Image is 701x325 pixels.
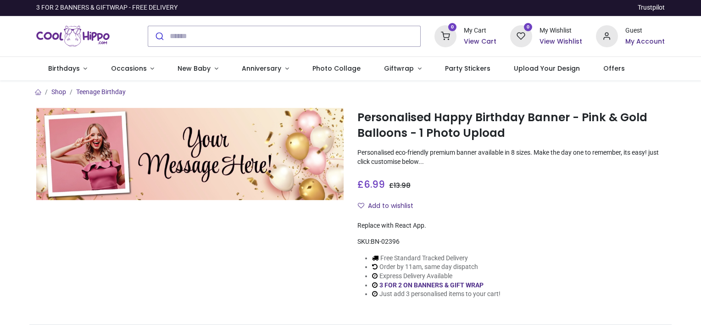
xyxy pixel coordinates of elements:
a: Anniversary [230,57,300,81]
span: 13.98 [394,181,411,190]
span: Photo Collage [312,64,361,73]
span: Giftwrap [384,64,414,73]
button: Submit [148,26,170,46]
div: My Wishlist [540,26,582,35]
span: Offers [603,64,625,73]
a: Giftwrap [372,57,433,81]
a: New Baby [166,57,230,81]
li: Just add 3 personalised items to your cart! [372,290,501,299]
li: Order by 11am, same day dispatch [372,263,501,272]
span: BN-02396 [371,238,400,245]
span: 6.99 [364,178,385,191]
span: Upload Your Design [514,64,580,73]
a: Teenage Birthday [76,88,126,95]
span: Party Stickers [445,64,490,73]
div: SKU: [357,237,665,247]
a: Shop [51,88,66,95]
div: Guest [625,26,665,35]
a: Birthdays [36,57,99,81]
a: 3 FOR 2 ON BANNERS & GIFT WRAP [379,281,484,289]
img: Cool Hippo [36,23,110,49]
a: Occasions [99,57,166,81]
a: 0 [510,32,532,39]
p: Personalised eco-friendly premium banner available in 8 sizes. Make the day one to remember, its ... [357,148,665,166]
button: Add to wishlistAdd to wishlist [357,198,421,214]
a: View Cart [464,37,496,46]
a: View Wishlist [540,37,582,46]
div: 3 FOR 2 BANNERS & GIFTWRAP - FREE DELIVERY [36,3,178,12]
li: Free Standard Tracked Delivery [372,254,501,263]
span: Occasions [111,64,147,73]
li: Express Delivery Available [372,272,501,281]
span: New Baby [178,64,211,73]
span: Anniversary [242,64,281,73]
a: 0 [434,32,456,39]
a: My Account [625,37,665,46]
div: Replace with React App. [357,221,665,230]
a: Logo of Cool Hippo [36,23,110,49]
a: Trustpilot [638,3,665,12]
span: £ [357,178,385,191]
div: My Cart [464,26,496,35]
span: Birthdays [48,64,80,73]
sup: 0 [524,23,533,32]
i: Add to wishlist [358,202,364,209]
sup: 0 [448,23,457,32]
span: £ [389,181,411,190]
h1: Personalised Happy Birthday Banner - Pink & Gold Balloons - 1 Photo Upload [357,110,665,141]
img: Personalised Happy Birthday Banner - Pink & Gold Balloons - 1 Photo Upload [36,108,344,200]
